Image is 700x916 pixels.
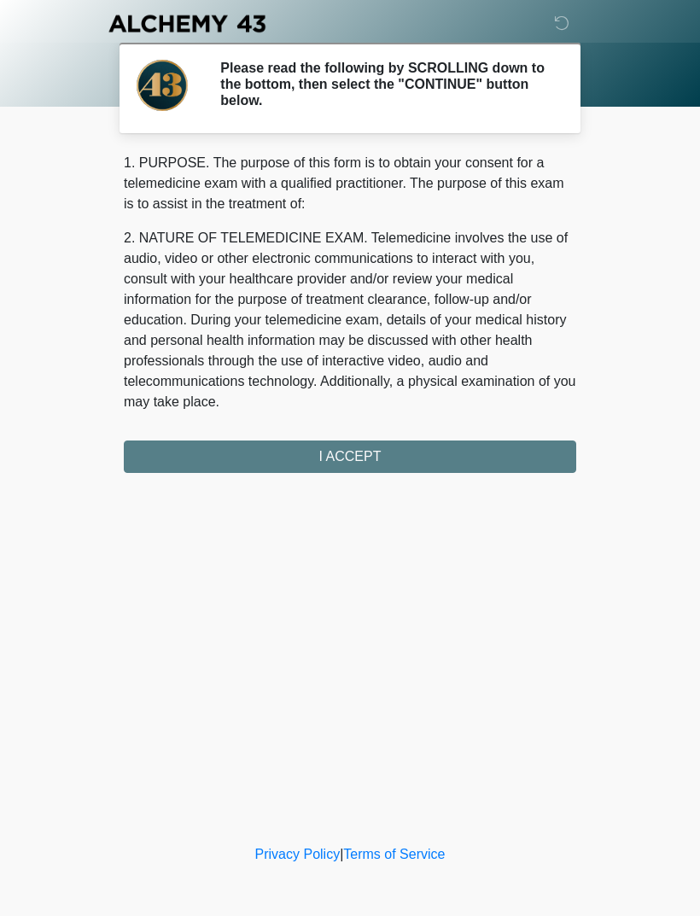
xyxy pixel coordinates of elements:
[107,13,267,34] img: Alchemy 43 Logo
[220,60,551,109] h2: Please read the following by SCROLLING down to the bottom, then select the "CONTINUE" button below.
[137,60,188,111] img: Agent Avatar
[124,228,576,412] p: 2. NATURE OF TELEMEDICINE EXAM. Telemedicine involves the use of audio, video or other electronic...
[255,847,341,861] a: Privacy Policy
[343,847,445,861] a: Terms of Service
[340,847,343,861] a: |
[124,153,576,214] p: 1. PURPOSE. The purpose of this form is to obtain your consent for a telemedicine exam with a qua...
